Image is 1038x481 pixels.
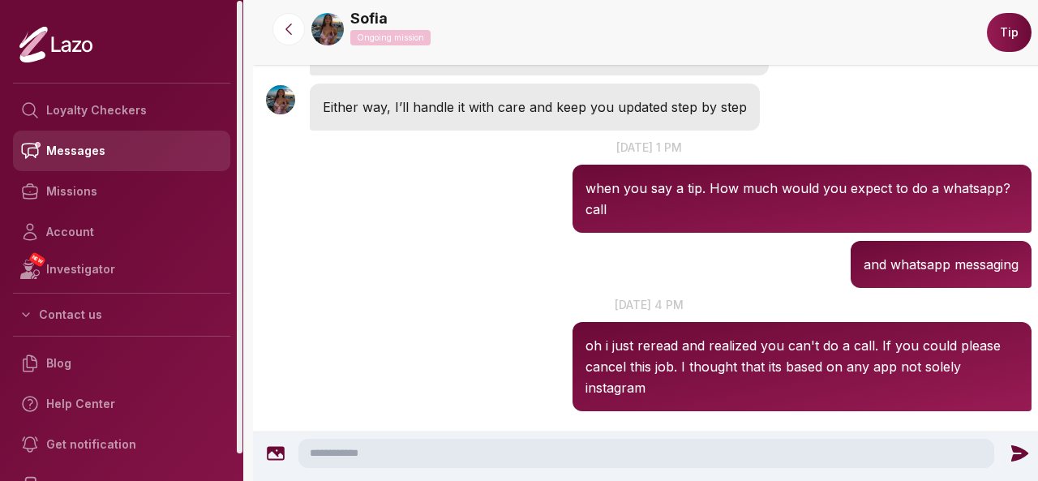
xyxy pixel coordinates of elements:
span: NEW [28,251,46,268]
a: Sofia [350,7,388,30]
a: Blog [13,343,230,384]
a: Get notification [13,424,230,465]
button: Tip [987,13,1032,52]
a: Loyalty Checkers [13,90,230,131]
a: Messages [13,131,230,171]
img: e95392da-a99e-4a4c-be01-edee2d3bc412 [311,13,344,45]
button: Contact us [13,300,230,329]
a: Account [13,212,230,252]
a: NEWInvestigator [13,252,230,286]
p: oh i just reread and realized you can't do a call. If you could please cancel this job. I thought... [585,335,1019,398]
a: Help Center [13,384,230,424]
p: when you say a tip. How much would you expect to do a whatsapp? call [585,178,1019,220]
p: and whatsapp messaging [864,254,1019,275]
a: Missions [13,171,230,212]
p: Either way, I’ll handle it with care and keep you updated step by step [323,97,747,118]
img: User avatar [266,85,295,114]
p: Ongoing mission [350,30,431,45]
